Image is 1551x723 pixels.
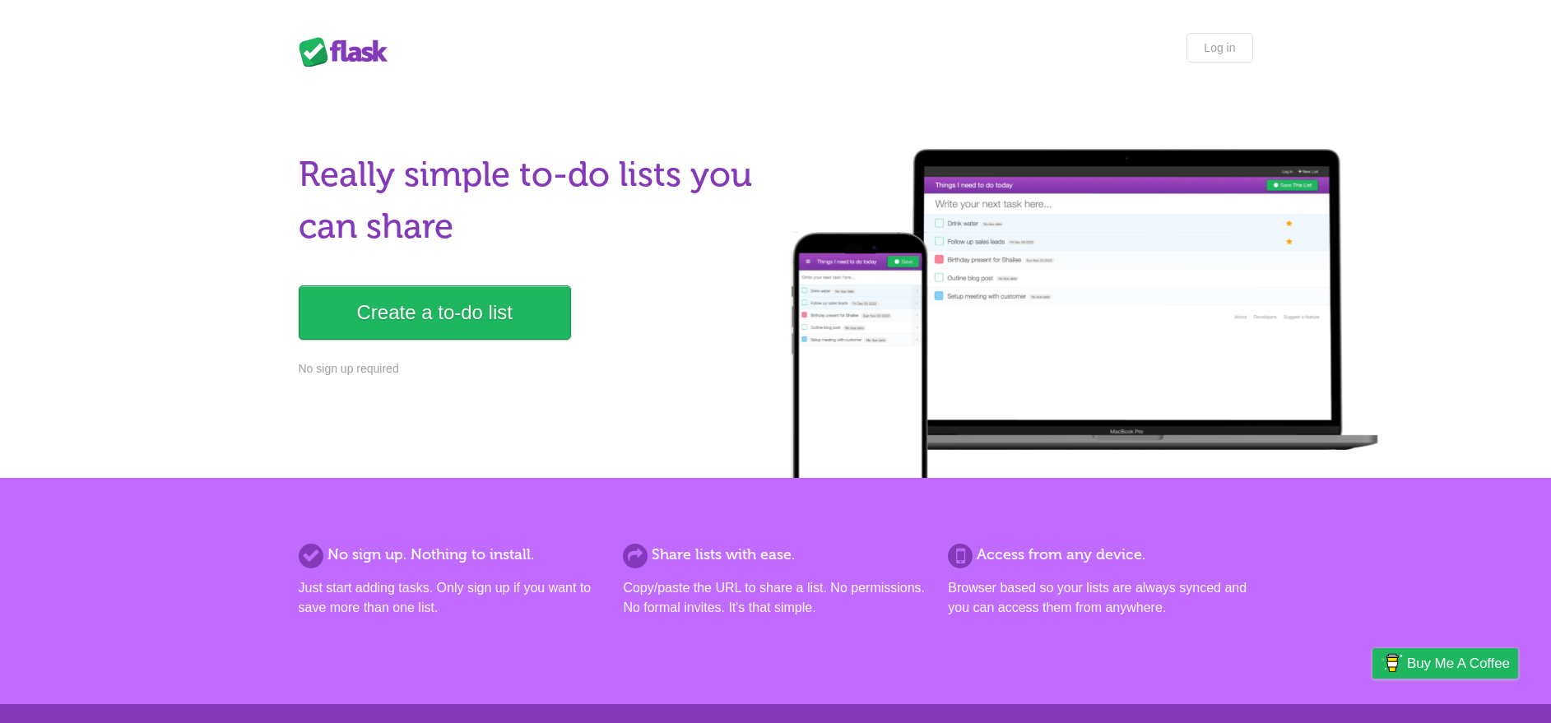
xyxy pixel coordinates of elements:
p: Browser based so your lists are always synced and you can access them from anywhere. [948,578,1252,618]
span: Buy me a coffee [1407,649,1510,678]
p: Just start adding tasks. Only sign up if you want to save more than one list. [299,578,603,618]
h1: Really simple to-do lists you can share [299,149,766,253]
h2: No sign up. Nothing to install. [299,544,603,566]
h2: Access from any device. [948,544,1252,566]
p: No sign up required [299,360,766,378]
a: Create a to-do list [299,285,571,340]
a: Buy me a coffee [1372,648,1518,679]
div: Flask Lists [299,37,397,67]
img: Buy me a coffee [1381,649,1403,677]
p: Copy/paste the URL to share a list. No permissions. No formal invites. It's that simple. [623,578,927,618]
h2: Share lists with ease. [623,544,927,566]
a: Log in [1186,33,1252,63]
